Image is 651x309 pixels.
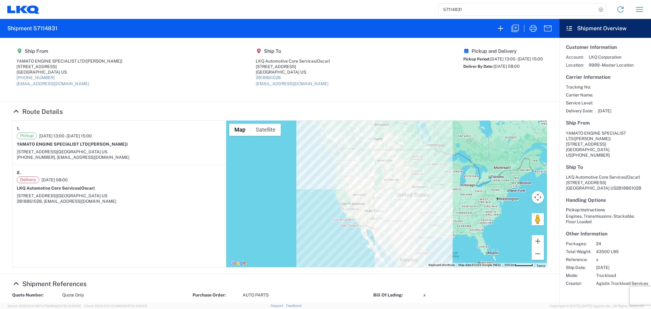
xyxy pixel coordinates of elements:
[56,304,81,308] span: [DATE] 10:54:32
[572,153,610,158] span: [PHONE_NUMBER]
[7,304,81,308] span: Server: 2025.21.0-667a72bf6fa
[596,249,648,254] span: 43500 LBS
[16,58,122,64] div: YAMATO ENGINE SPECIALIST LTD
[16,81,89,86] a: [EMAIL_ADDRESS][DOMAIN_NAME]
[251,124,281,136] button: Show satellite imagery
[88,142,128,147] span: ([PERSON_NAME])
[17,142,128,147] strong: YAMATO ENGINE SPECIALIST LTD
[596,281,648,286] span: Agistix Truckload Services
[463,57,490,61] span: Pickup Period:
[193,292,238,298] strong: Purchase Order:
[596,265,648,270] span: [DATE]
[566,100,593,106] span: Service Level:
[626,175,640,180] span: (Oscar)
[17,125,20,133] strong: 1.
[532,191,544,203] button: Map camera controls
[566,164,645,170] h5: Ship To
[566,44,645,50] h5: Customer Information
[566,62,584,68] span: Location:
[243,292,269,298] span: AUTO PARTS
[566,142,606,147] span: [STREET_ADDRESS]
[271,304,286,307] a: Support
[228,259,248,267] a: Open this area in Google Maps (opens a new window)
[17,198,222,204] div: 2818861028, [EMAIL_ADDRESS][DOMAIN_NAME]
[566,131,626,141] span: YAMATO ENGINE SPECIALIST LTD
[256,69,330,75] div: [GEOGRAPHIC_DATA] US
[124,304,147,308] span: [DATE] 11:51:43
[537,264,545,267] a: Terms
[57,193,107,198] span: [GEOGRAPHIC_DATA] US
[505,263,515,267] span: 500 km
[573,136,611,141] span: ([PERSON_NAME])
[463,64,494,69] span: Deliver By Date:
[566,257,591,262] span: Reference:
[39,133,92,139] span: [DATE] 13:00 - [DATE] 15:00
[566,74,645,80] h5: Carrier Information
[12,280,87,288] a: Hide Details
[589,54,634,60] span: LKQ Corporation
[566,130,645,158] address: [GEOGRAPHIC_DATA] US
[589,62,634,68] span: 9999 - Master Location
[316,59,330,64] span: (Oscar)
[256,64,330,69] div: [STREET_ADDRESS]
[532,213,544,225] button: Drag Pegman onto the map to open Street View
[12,292,58,298] strong: Quote Number:
[429,263,455,267] button: Keyboard shortcuts
[566,174,645,191] address: [GEOGRAPHIC_DATA] US
[256,75,281,80] a: 2818861028
[423,292,426,298] span: x
[566,120,645,126] h5: Ship From
[559,19,651,38] header: Shipment Overview
[532,235,544,247] button: Zoom in
[566,92,593,98] span: Carrier Name:
[566,54,584,60] span: Account:
[7,25,57,32] h2: Shipment 57114831
[17,169,21,176] strong: 2.
[84,304,147,308] span: Client: 2025.21.0-f0c8481
[566,281,591,286] span: Creator:
[17,176,39,183] span: Delivery
[80,186,95,191] span: (Oscar)
[566,249,591,254] span: Total Weight:
[490,56,543,61] span: [DATE] 13:00 - [DATE] 15:00
[228,259,248,267] img: Google
[373,292,419,298] strong: Bill Of Lading:
[42,177,68,183] span: [DATE] 08:00
[85,59,122,64] span: ([PERSON_NAME])
[566,197,645,203] h5: Handling Options
[463,48,543,54] h5: Pickup and Delivery
[566,213,645,224] div: Engines, Transmissions - Stackable; Floor Loaded
[17,193,57,198] span: [STREET_ADDRESS]
[598,108,611,114] span: [DATE]
[596,273,648,278] span: Truckload
[494,64,520,69] span: [DATE] 08:00
[17,149,57,154] span: [STREET_ADDRESS]
[229,124,251,136] button: Show street map
[566,265,591,270] span: Ship Date:
[16,69,122,75] div: [GEOGRAPHIC_DATA] US
[256,58,330,64] div: LKQ Automotive Core Services
[16,75,55,80] a: [PHONE_NUMBER]
[566,241,591,246] span: Packages:
[596,257,648,262] span: x
[566,231,645,237] h5: Other Information
[532,248,544,260] button: Zoom out
[550,303,644,309] span: Copyright © [DATE]-[DATE] Agistix Inc., All Rights Reserved
[566,108,593,114] span: Delivery Date:
[566,273,591,278] span: Mode:
[12,108,63,115] a: Hide Details
[256,81,328,86] a: [EMAIL_ADDRESS][DOMAIN_NAME]
[616,186,641,191] span: 2818861028
[62,292,84,298] span: Quote Only
[566,84,593,90] span: Tracking No:
[17,186,95,191] strong: LKQ Automotive Core Services
[596,241,648,246] span: 24
[17,133,37,139] span: Pickup
[566,175,640,185] span: LKQ Automotive Core Services [STREET_ADDRESS]
[566,207,645,213] h6: Pickup Instructions
[458,263,501,267] span: Map data ©2025 Google, INEGI
[57,149,107,154] span: [GEOGRAPHIC_DATA] US
[439,4,597,15] input: Shipment, tracking or reference number
[16,48,122,54] h5: Ship From
[503,263,535,267] button: Map Scale: 500 km per 55 pixels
